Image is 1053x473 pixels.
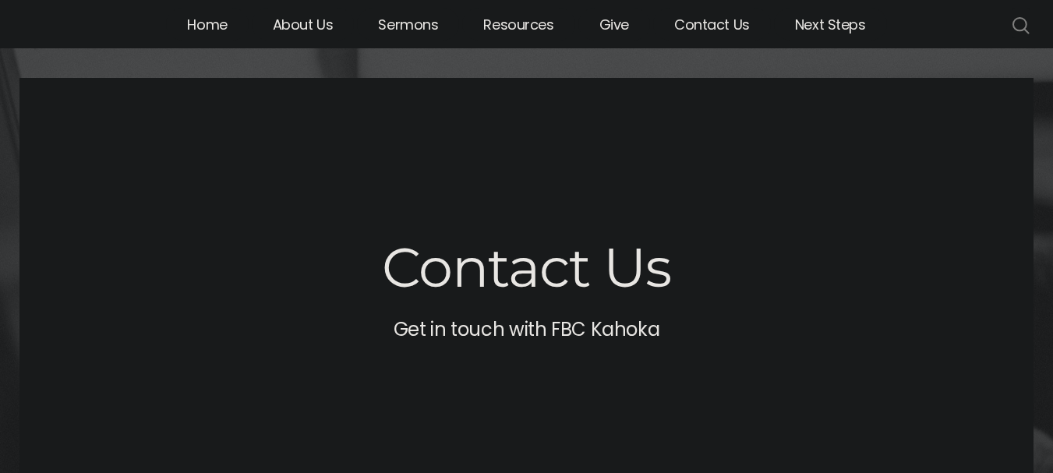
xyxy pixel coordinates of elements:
[653,8,771,41] a: Contact Us
[357,8,459,41] a: Sermons
[462,8,574,41] a: Resources
[394,316,660,343] p: Get in touch with FBC Kahoka
[166,8,248,41] a: Home
[382,238,670,298] h1: Contact Us
[252,8,355,41] a: About Us
[578,8,650,41] a: Give
[774,8,887,41] a: Next Steps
